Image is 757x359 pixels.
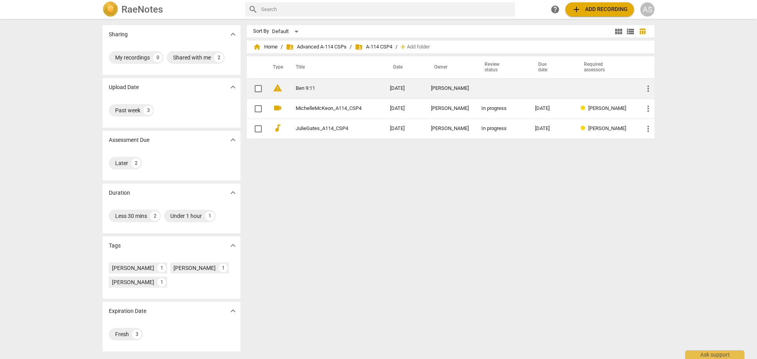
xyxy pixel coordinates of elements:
[565,2,634,17] button: Upload
[272,25,301,38] div: Default
[109,30,128,39] p: Sharing
[112,278,154,286] div: [PERSON_NAME]
[103,2,118,17] img: Logo
[170,212,202,220] div: Under 1 hour
[227,187,239,199] button: Show more
[614,27,623,36] span: view_module
[227,28,239,40] button: Show more
[227,305,239,317] button: Show more
[150,211,160,221] div: 2
[115,106,140,114] div: Past week
[109,189,130,197] p: Duration
[581,105,588,111] span: Review status: in progress
[475,56,529,78] th: Review status
[640,2,654,17] button: AS
[115,212,147,220] div: Less 30 mins
[384,119,425,139] td: [DATE]
[109,136,149,144] p: Assessment Due
[643,104,653,113] span: more_vert
[636,26,648,37] button: Table view
[572,5,628,14] span: Add recording
[550,5,560,14] span: help
[296,106,362,112] a: MichelleMcKeon_A114_CSP4
[355,43,363,51] span: folder_shared
[248,5,258,14] span: search
[273,123,282,133] span: audiotrack
[384,78,425,99] td: [DATE]
[261,3,512,16] input: Search
[173,264,216,272] div: [PERSON_NAME]
[227,240,239,251] button: Show more
[115,330,129,338] div: Fresh
[228,135,238,145] span: expand_more
[273,103,282,113] span: videocam
[157,278,166,286] div: 1
[296,126,362,132] a: JulieGates_A114_CSP4
[350,44,352,50] span: /
[115,159,128,167] div: Later
[384,99,425,119] td: [DATE]
[115,54,150,61] div: My recordings
[227,81,239,93] button: Show more
[395,44,397,50] span: /
[588,105,626,111] span: [PERSON_NAME]
[431,126,469,132] div: [PERSON_NAME]
[286,43,347,51] span: Advanced A-114 CSPs
[121,4,163,15] h2: RaeNotes
[588,125,626,131] span: [PERSON_NAME]
[431,86,469,91] div: [PERSON_NAME]
[281,44,283,50] span: /
[399,43,407,51] span: add
[384,56,425,78] th: Date
[103,2,239,17] a: LogoRaeNotes
[112,264,154,272] div: [PERSON_NAME]
[109,83,139,91] p: Upload Date
[548,2,562,17] a: Help
[153,53,162,62] div: 0
[228,241,238,250] span: expand_more
[529,56,574,78] th: Due date
[643,84,653,93] span: more_vert
[273,83,282,93] span: warning
[286,43,294,51] span: folder_shared
[228,188,238,197] span: expand_more
[157,264,166,272] div: 1
[253,43,261,51] span: home
[253,28,269,34] div: Sort By
[109,242,121,250] p: Tags
[425,56,475,78] th: Owner
[407,44,430,50] span: Add folder
[173,54,211,61] div: Shared with me
[109,307,146,315] p: Expiration Date
[253,43,278,51] span: Home
[643,124,653,134] span: more_vert
[639,28,646,35] span: table_chart
[267,56,286,78] th: Type
[219,264,227,272] div: 1
[626,27,635,36] span: view_list
[613,26,625,37] button: Tile view
[131,158,141,168] div: 2
[205,211,214,221] div: 1
[227,134,239,146] button: Show more
[296,86,362,91] a: Ben 9:11
[228,82,238,92] span: expand_more
[132,329,142,339] div: 3
[574,56,637,78] th: Required assessors
[581,125,588,131] span: Review status: in progress
[685,350,744,359] div: Ask support
[481,126,522,132] div: In progress
[431,106,469,112] div: [PERSON_NAME]
[144,106,153,115] div: 3
[572,5,581,14] span: add
[286,56,384,78] th: Title
[535,126,568,132] div: [DATE]
[481,106,522,112] div: In progress
[214,53,224,62] div: 2
[535,106,568,112] div: [DATE]
[625,26,636,37] button: List view
[228,306,238,316] span: expand_more
[355,43,392,51] span: A-114 CSP4
[228,30,238,39] span: expand_more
